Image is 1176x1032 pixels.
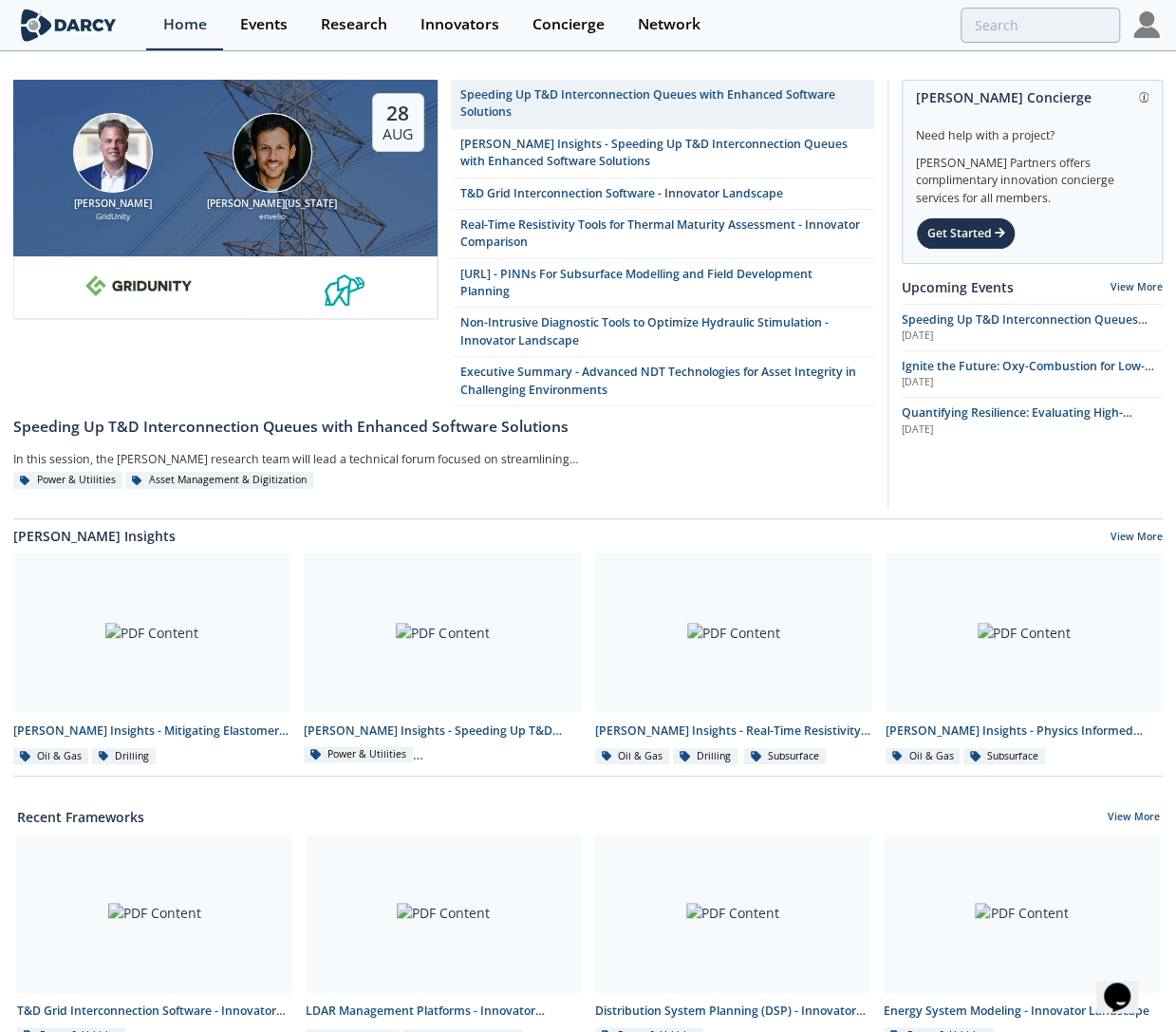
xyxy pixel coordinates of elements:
div: Events [240,17,288,32]
div: Network [638,17,700,32]
a: Speeding Up T&D Interconnection Queues with Enhanced Software Solutions [451,80,875,129]
div: Subsurface [963,748,1045,765]
div: Energy System Modeling - Innovator Landscape [884,1003,1160,1020]
a: Ignite the Future: Oxy-Combustion for Low-Carbon Power [DATE] [902,358,1163,390]
div: Aug [383,125,413,144]
div: [PERSON_NAME] Insights - Physics Informed Neural Networks to Accelerate Subsurface Scenario Analysis [886,722,1163,740]
div: Need help with a project? [916,114,1148,144]
div: Subsurface [744,748,826,765]
a: PDF Content [PERSON_NAME] Insights - Physics Informed Neural Networks to Accelerate Subsurface Sc... [879,553,1169,766]
div: Oil & Gas [13,748,88,765]
div: In this session, the [PERSON_NAME] research team will lead a technical forum focused on streamlin... [13,445,651,472]
img: Luigi Montana [233,113,312,193]
div: Drilling [673,748,737,765]
span: Quantifying Resilience: Evaluating High-Impact, Low-Frequency (HILF) Events [902,404,1132,438]
a: Upcoming Events [902,277,1014,297]
div: envelio [199,211,345,223]
div: [DATE] [902,328,1163,344]
a: [URL] - PINNs For Subsurface Modelling and Field Development Planning [451,259,875,309]
a: View More [1108,810,1160,827]
img: Profile [1133,11,1160,38]
img: 10e008b0-193f-493d-a134-a0520e334597 [85,266,192,306]
div: Concierge [532,17,605,32]
a: [PERSON_NAME] Insights - Speeding Up T&D Interconnection Queues with Enhanced Software Solutions [451,129,875,178]
a: Brian Fitzsimons [PERSON_NAME] GridUnity Luigi Montana [PERSON_NAME][US_STATE] envelio 28 Aug [13,80,438,406]
div: Home [163,17,207,32]
div: LDAR Management Platforms - Innovator Comparison [306,1003,582,1020]
input: Advanced Search [961,8,1120,43]
div: Power & Utilities [13,472,122,489]
a: Quantifying Resilience: Evaluating High-Impact, Low-Frequency (HILF) Events [DATE] [902,404,1163,437]
div: [PERSON_NAME] Insights - Speeding Up T&D Interconnection Queues with Enhanced Software Solutions [304,722,581,740]
img: 336b6de1-6040-4323-9c13-5718d9811639 [325,266,364,306]
div: T&D Grid Interconnection Software - Innovator Landscape [17,1003,293,1020]
a: View More [1111,280,1163,293]
div: Oil & Gas [595,748,670,765]
div: Asset Management & Digitization [125,472,313,489]
a: Executive Summary - Advanced NDT Technologies for Asset Integrity in Challenging Environments [451,357,875,406]
div: Speeding Up T&D Interconnection Queues with Enhanced Software Solutions [460,86,865,122]
div: Get Started [916,217,1016,250]
div: [PERSON_NAME] Partners offers complimentary innovation concierge services for all members. [916,144,1148,207]
iframe: chat widget [1096,956,1157,1013]
a: PDF Content [PERSON_NAME] Insights - Mitigating Elastomer Swelling Issue in Downhole Drilling Mud... [7,553,297,766]
a: Real-Time Resistivity Tools for Thermal Maturity Assessment - Innovator Comparison [451,210,875,259]
div: [PERSON_NAME] Insights - Real-Time Resistivity Tools for Thermal Maturity Assessment in Unconvent... [595,722,872,740]
div: GridUnity [40,211,186,223]
div: [DATE] [902,422,1163,438]
a: Speeding Up T&D Interconnection Queues with Enhanced Software Solutions [DATE] [902,311,1163,344]
img: information.svg [1139,92,1149,103]
span: Speeding Up T&D Interconnection Queues with Enhanced Software Solutions [902,311,1148,345]
div: Oil & Gas [886,748,961,765]
img: Brian Fitzsimons [73,113,153,193]
div: [DATE] [902,375,1163,390]
a: PDF Content [PERSON_NAME] Insights - Real-Time Resistivity Tools for Thermal Maturity Assessment ... [588,553,879,766]
a: Speeding Up T&D Interconnection Queues with Enhanced Software Solutions [13,406,874,439]
a: [PERSON_NAME] Insights [13,526,176,546]
span: Ignite the Future: Oxy-Combustion for Low-Carbon Power [902,358,1154,391]
div: Drilling [92,748,157,765]
div: [PERSON_NAME] Insights - Mitigating Elastomer Swelling Issue in Downhole Drilling Mud Motors [13,722,290,740]
a: View More [1111,530,1163,547]
div: Speeding Up T&D Interconnection Queues with Enhanced Software Solutions [13,416,874,439]
a: Non-Intrusive Diagnostic Tools to Optimize Hydraulic Stimulation - Innovator Landscape [451,308,875,357]
div: [PERSON_NAME][US_STATE] [199,197,345,212]
div: Distribution System Planning (DSP) - Innovator Landscape [595,1003,871,1020]
a: Recent Frameworks [17,807,144,827]
div: 28 [383,101,413,125]
div: [PERSON_NAME] [40,197,186,212]
div: Research [321,17,387,32]
div: Innovators [420,17,499,32]
img: logo-wide.svg [17,9,121,42]
a: PDF Content [PERSON_NAME] Insights - Speeding Up T&D Interconnection Queues with Enhanced Softwar... [297,553,588,766]
a: T&D Grid Interconnection Software - Innovator Landscape [451,178,875,210]
div: Power & Utilities [304,746,413,763]
div: [PERSON_NAME] Concierge [916,81,1148,114]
